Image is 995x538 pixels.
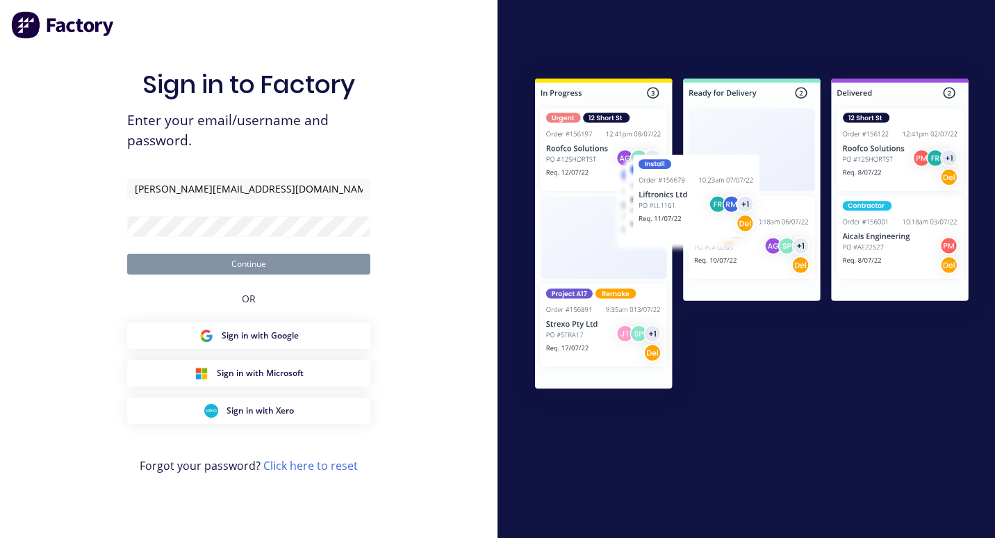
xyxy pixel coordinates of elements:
[140,457,358,474] span: Forgot your password?
[227,405,294,417] span: Sign in with Xero
[199,329,213,343] img: Google Sign in
[127,398,370,424] button: Xero Sign inSign in with Xero
[127,323,370,349] button: Google Sign inSign in with Google
[222,329,299,342] span: Sign in with Google
[127,254,370,275] button: Continue
[195,366,208,380] img: Microsoft Sign in
[127,111,370,151] span: Enter your email/username and password.
[11,11,115,39] img: Factory
[217,367,304,380] span: Sign in with Microsoft
[204,404,218,418] img: Xero Sign in
[142,70,355,99] h1: Sign in to Factory
[127,179,370,199] input: Email/Username
[509,54,995,417] img: Sign in
[127,360,370,386] button: Microsoft Sign inSign in with Microsoft
[242,275,256,323] div: OR
[263,458,358,473] a: Click here to reset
